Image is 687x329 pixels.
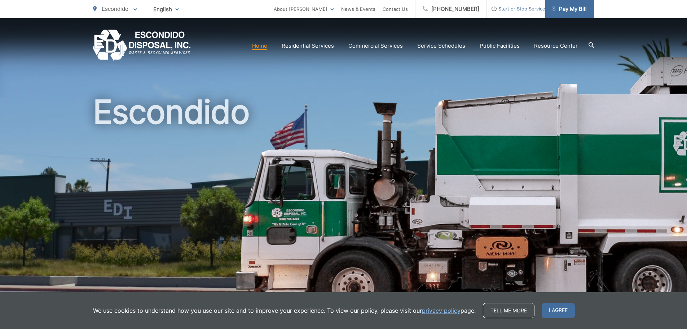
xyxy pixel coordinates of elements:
a: News & Events [341,5,375,13]
a: Service Schedules [417,42,465,50]
a: Contact Us [383,5,408,13]
a: EDCD logo. Return to the homepage. [93,30,191,62]
a: Resource Center [534,42,578,50]
a: privacy policy [422,306,461,315]
a: Commercial Services [348,42,403,50]
span: Pay My Bill [552,5,587,13]
span: English [148,3,184,16]
a: About [PERSON_NAME] [274,5,334,13]
a: Residential Services [282,42,334,50]
p: We use cookies to understand how you use our site and to improve your experience. To view our pol... [93,306,476,315]
a: Home [252,42,267,50]
h1: Escondido [93,94,594,322]
a: Public Facilities [480,42,520,50]
span: I agree [542,303,575,318]
a: Tell me more [483,303,534,318]
span: Escondido [102,5,128,12]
